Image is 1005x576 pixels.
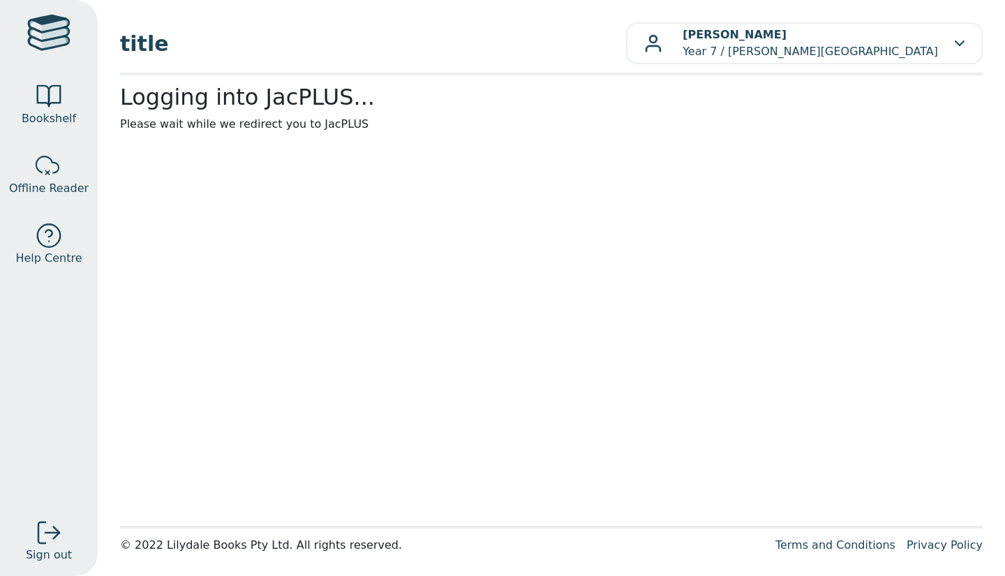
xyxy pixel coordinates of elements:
span: Bookshelf [22,110,76,127]
b: [PERSON_NAME] [683,28,787,41]
button: [PERSON_NAME]Year 7 / [PERSON_NAME][GEOGRAPHIC_DATA] [626,22,983,64]
p: Year 7 / [PERSON_NAME][GEOGRAPHIC_DATA] [683,27,938,60]
span: Help Centre [15,250,82,267]
span: Offline Reader [9,180,89,197]
span: Sign out [26,547,72,563]
div: © 2022 Lilydale Books Pty Ltd. All rights reserved. [120,537,764,554]
h2: Logging into JacPLUS... [120,84,983,110]
a: Privacy Policy [907,538,983,552]
span: title [120,28,626,59]
a: Terms and Conditions [775,538,895,552]
p: Please wait while we redirect you to JacPLUS [120,116,983,133]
